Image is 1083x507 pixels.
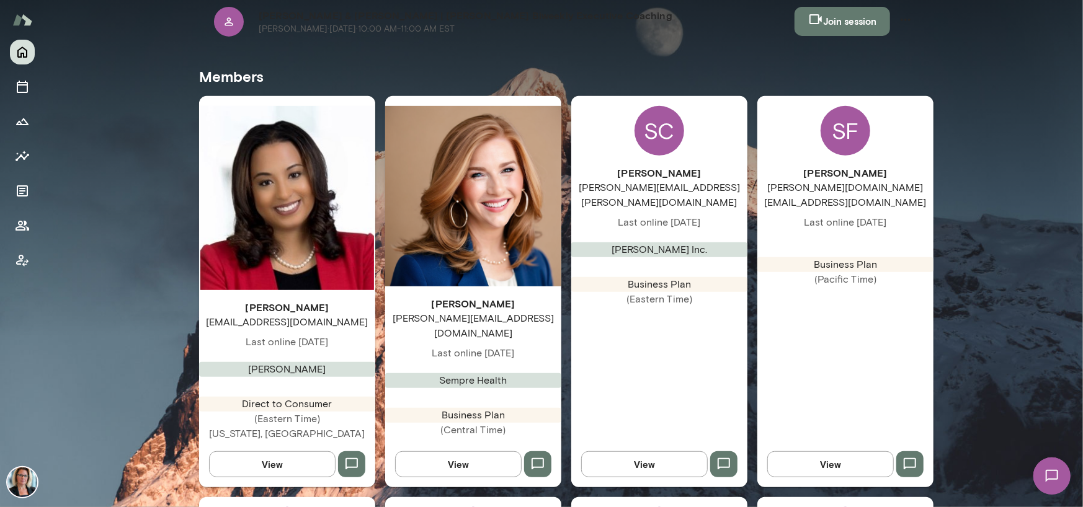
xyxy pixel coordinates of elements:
[10,144,35,169] button: Insights
[395,451,522,477] button: View
[814,258,877,270] span: Business Plan
[199,412,375,426] span: (Eastern Time)
[199,315,375,330] span: [EMAIL_ADDRESS][DOMAIN_NAME]
[10,248,35,273] button: Client app
[612,244,707,255] span: [PERSON_NAME] Inc.
[385,106,561,286] img: Elisabeth Rice
[249,363,326,375] span: [PERSON_NAME]
[200,106,374,290] img: Brittany Hart
[210,428,365,439] span: [US_STATE], [GEOGRAPHIC_DATA]
[243,398,332,410] span: Direct to Consumer
[635,106,684,156] div: SC
[821,106,870,156] div: SF
[757,165,934,180] h6: [PERSON_NAME]
[757,215,934,230] span: Last online [DATE]
[571,292,747,307] span: (Eastern Time)
[199,300,375,315] h6: [PERSON_NAME]
[571,180,747,210] span: [PERSON_NAME][EMAIL_ADDRESS][PERSON_NAME][DOMAIN_NAME]
[385,311,561,341] span: [PERSON_NAME][EMAIL_ADDRESS][DOMAIN_NAME]
[10,213,35,238] button: Members
[209,451,336,477] button: View
[10,179,35,203] button: Documents
[440,374,507,386] span: Sempre Health
[199,66,934,86] h5: Members
[10,109,35,134] button: Growth Plan
[571,165,747,180] h6: [PERSON_NAME]
[767,451,894,477] button: View
[628,278,691,290] span: Business Plan
[571,215,747,230] span: Last online [DATE]
[385,423,561,438] span: (Central Time)
[259,23,455,35] p: [PERSON_NAME] · [DATE] · 10:00 AM-11:00 AM EST
[7,467,37,497] img: Jennifer Alvarez
[385,346,561,361] span: Last online [DATE]
[10,74,35,99] button: Sessions
[199,335,375,350] span: Last online [DATE]
[12,8,32,32] img: Mento
[10,40,35,64] button: Home
[442,409,505,421] span: Business Plan
[795,7,890,36] button: Join session
[385,296,561,311] h6: [PERSON_NAME]
[259,8,795,23] h6: [PERSON_NAME] & [PERSON_NAME] | [PERSON_NAME] Biweekly Executive Coaching
[757,180,934,210] span: [PERSON_NAME][DOMAIN_NAME][EMAIL_ADDRESS][DOMAIN_NAME]
[757,272,934,287] span: (Pacific Time)
[581,451,708,477] button: View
